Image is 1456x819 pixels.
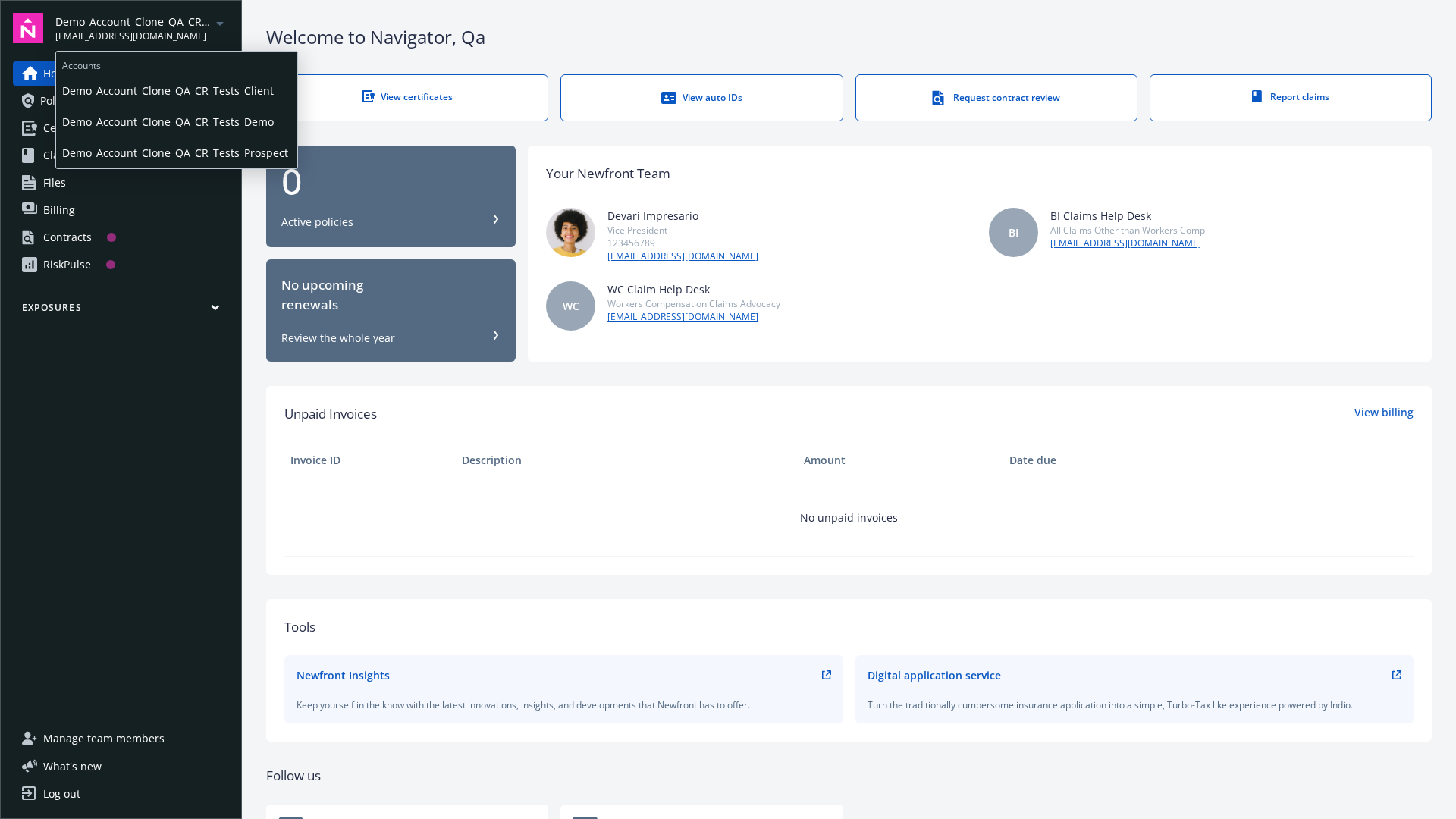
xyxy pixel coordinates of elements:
[607,281,780,297] div: WC Claim Help Desk
[1354,404,1414,424] a: View billing
[266,259,516,362] button: No upcomingrenewalsReview the whole year
[1050,224,1205,237] div: All Claims Other than Workers Comp
[560,74,843,121] a: View auto IDs
[1050,208,1205,224] div: BI Claims Help Desk
[868,667,1001,683] div: Digital application service
[1150,74,1432,121] a: Report claims
[281,331,395,346] div: Review the whole year
[607,297,780,310] div: Workers Compensation Claims Advocacy
[13,726,229,751] a: Manage team members
[13,61,229,86] a: Home
[297,667,390,683] div: Newfront Insights
[13,143,229,168] a: Claims
[55,13,229,43] button: Demo_Account_Clone_QA_CR_Tests_Prospect[EMAIL_ADDRESS][DOMAIN_NAME]arrowDropDown
[43,61,73,86] span: Home
[43,116,100,140] span: Certificates
[266,24,1432,50] div: Welcome to Navigator , Qa
[868,698,1402,711] div: Turn the traditionally cumbersome insurance application into a simple, Turbo-Tax like experience ...
[43,758,102,774] span: What ' s new
[563,298,579,314] span: WC
[855,74,1137,121] a: Request contract review
[13,89,229,113] a: Policies
[281,275,500,315] div: No upcoming renewals
[546,208,595,257] img: photo
[281,215,353,230] div: Active policies
[591,90,811,105] div: View auto IDs
[281,163,500,199] div: 0
[456,442,798,479] th: Description
[13,198,229,222] a: Billing
[607,208,758,224] div: Devari Impresario
[297,90,517,103] div: View certificates
[886,90,1106,105] div: Request contract review
[297,698,831,711] div: Keep yourself in the know with the latest innovations, insights, and developments that Newfront h...
[13,225,229,249] a: Contracts
[266,766,1432,786] div: Follow us
[55,14,211,30] span: Demo_Account_Clone_QA_CR_Tests_Prospect
[13,253,229,277] a: RiskPulse
[43,782,80,806] div: Log out
[607,249,758,263] a: [EMAIL_ADDRESS][DOMAIN_NAME]
[1003,442,1175,479] th: Date due
[13,301,229,320] button: Exposures
[13,116,229,140] a: Certificates
[284,479,1414,556] td: No unpaid invoices
[284,617,1414,637] div: Tools
[266,74,548,121] a: View certificates
[13,171,229,195] a: Files
[1050,237,1205,250] a: [EMAIL_ADDRESS][DOMAIN_NAME]
[798,442,1003,479] th: Amount
[211,14,229,32] a: arrowDropDown
[13,13,43,43] img: navigator-logo.svg
[43,253,91,277] div: RiskPulse
[607,310,780,324] a: [EMAIL_ADDRESS][DOMAIN_NAME]
[1009,224,1018,240] span: BI
[284,404,377,424] span: Unpaid Invoices
[62,75,291,106] span: Demo_Account_Clone_QA_CR_Tests_Client
[284,442,456,479] th: Invoice ID
[62,137,291,168] span: Demo_Account_Clone_QA_CR_Tests_Prospect
[266,146,516,248] button: 0Active policies
[40,89,78,113] span: Policies
[43,198,75,222] span: Billing
[43,143,77,168] span: Claims
[43,726,165,751] span: Manage team members
[55,30,211,43] span: [EMAIL_ADDRESS][DOMAIN_NAME]
[56,52,297,75] span: Accounts
[62,106,291,137] span: Demo_Account_Clone_QA_CR_Tests_Demo
[607,237,758,249] div: 123456789
[1181,90,1401,103] div: Report claims
[607,224,758,237] div: Vice President
[43,225,92,249] div: Contracts
[546,164,670,184] div: Your Newfront Team
[43,171,66,195] span: Files
[13,758,126,774] button: What's new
